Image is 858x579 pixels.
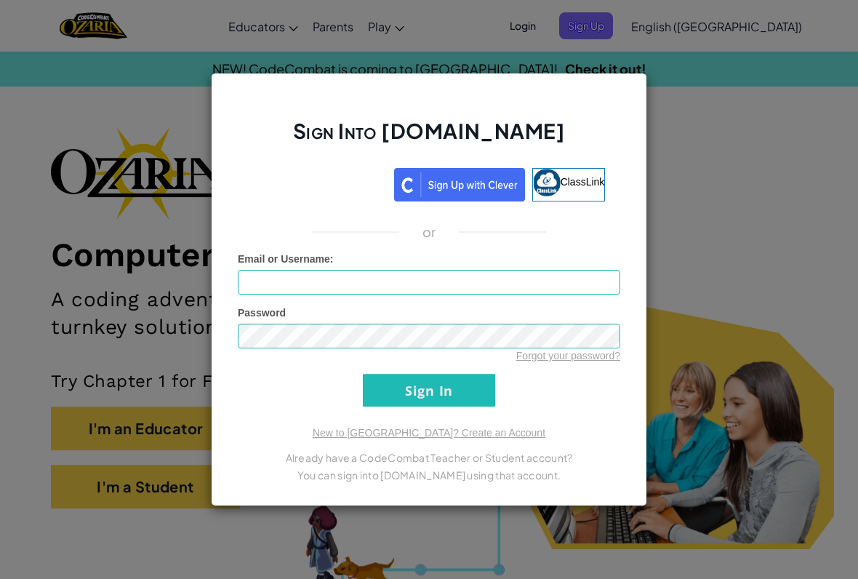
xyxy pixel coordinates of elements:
h2: Sign Into [DOMAIN_NAME] [238,117,620,159]
label: : [238,252,334,266]
iframe: Sign in with Google Button [246,167,394,199]
span: Password [238,307,286,319]
iframe: Sign in with Google Dialog [559,15,843,215]
a: Forgot your password? [516,350,620,362]
a: Sign in with Google. Opens in new tab [253,168,387,201]
input: Sign In [363,374,495,407]
img: classlink-logo-small.png [533,169,561,196]
p: You can sign into [DOMAIN_NAME] using that account. [238,466,620,484]
a: New to [GEOGRAPHIC_DATA]? Create an Account [313,427,545,439]
div: Sign in with Google. Opens in new tab [253,167,387,199]
p: or [422,223,436,241]
p: Already have a CodeCombat Teacher or Student account? [238,449,620,466]
span: Email or Username [238,253,330,265]
img: clever_sso_button@2x.png [394,168,525,201]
